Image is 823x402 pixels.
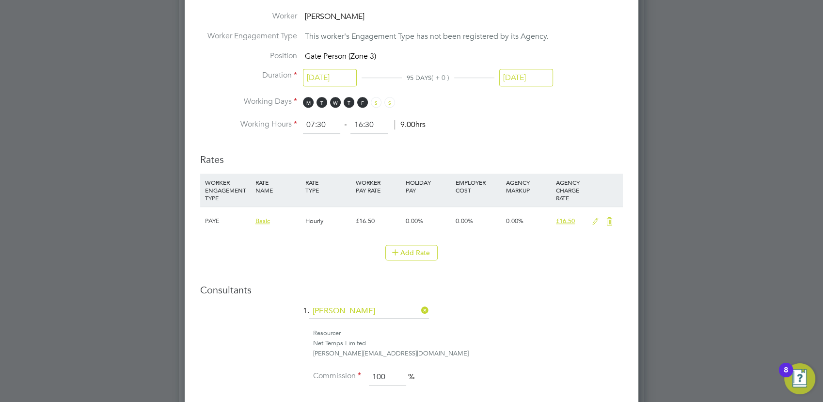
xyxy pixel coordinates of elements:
[395,120,425,129] span: 9.00hrs
[350,116,388,134] input: 17:00
[200,284,623,296] h3: Consultants
[357,97,368,108] span: F
[305,12,364,21] span: [PERSON_NAME]
[784,363,815,394] button: Open Resource Center, 8 new notifications
[305,51,376,61] span: Gate Person (Zone 3)
[504,174,554,199] div: AGENCY MARKUP
[255,217,270,225] span: Basic
[200,96,297,107] label: Working Days
[303,69,357,87] input: Select one
[303,174,353,199] div: RATE TYPE
[313,328,623,338] div: Resourcer
[407,74,431,82] span: 95 DAYS
[200,70,297,80] label: Duration
[408,372,414,382] span: %
[403,174,453,199] div: HOLIDAY PAY
[309,304,429,319] input: Search for...
[203,174,253,207] div: WORKER ENGAGEMENT TYPE
[456,217,473,225] span: 0.00%
[344,97,354,108] span: T
[200,51,297,61] label: Position
[406,217,423,225] span: 0.00%
[431,73,449,82] span: ( + 0 )
[313,371,361,381] label: Commission
[203,207,253,235] div: PAYE
[317,97,327,108] span: T
[371,97,381,108] span: S
[200,11,297,21] label: Worker
[499,69,553,87] input: Select one
[554,174,587,207] div: AGENCY CHARGE RATE
[784,370,788,383] div: 8
[200,144,623,166] h3: Rates
[453,174,503,199] div: EMPLOYER COST
[385,245,438,260] button: Add Rate
[506,217,523,225] span: 0.00%
[556,217,575,225] span: £16.50
[303,207,353,235] div: Hourly
[303,116,340,134] input: 08:00
[330,97,341,108] span: W
[384,97,395,108] span: S
[342,120,348,129] span: ‐
[200,304,623,328] li: 1.
[353,207,403,235] div: £16.50
[200,31,297,41] label: Worker Engagement Type
[313,349,623,359] div: [PERSON_NAME][EMAIL_ADDRESS][DOMAIN_NAME]
[200,119,297,129] label: Working Hours
[253,174,303,199] div: RATE NAME
[303,97,314,108] span: M
[313,338,623,349] div: Net Temps Limited
[353,174,403,199] div: WORKER PAY RATE
[305,32,548,41] span: This worker's Engagement Type has not been registered by its Agency.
